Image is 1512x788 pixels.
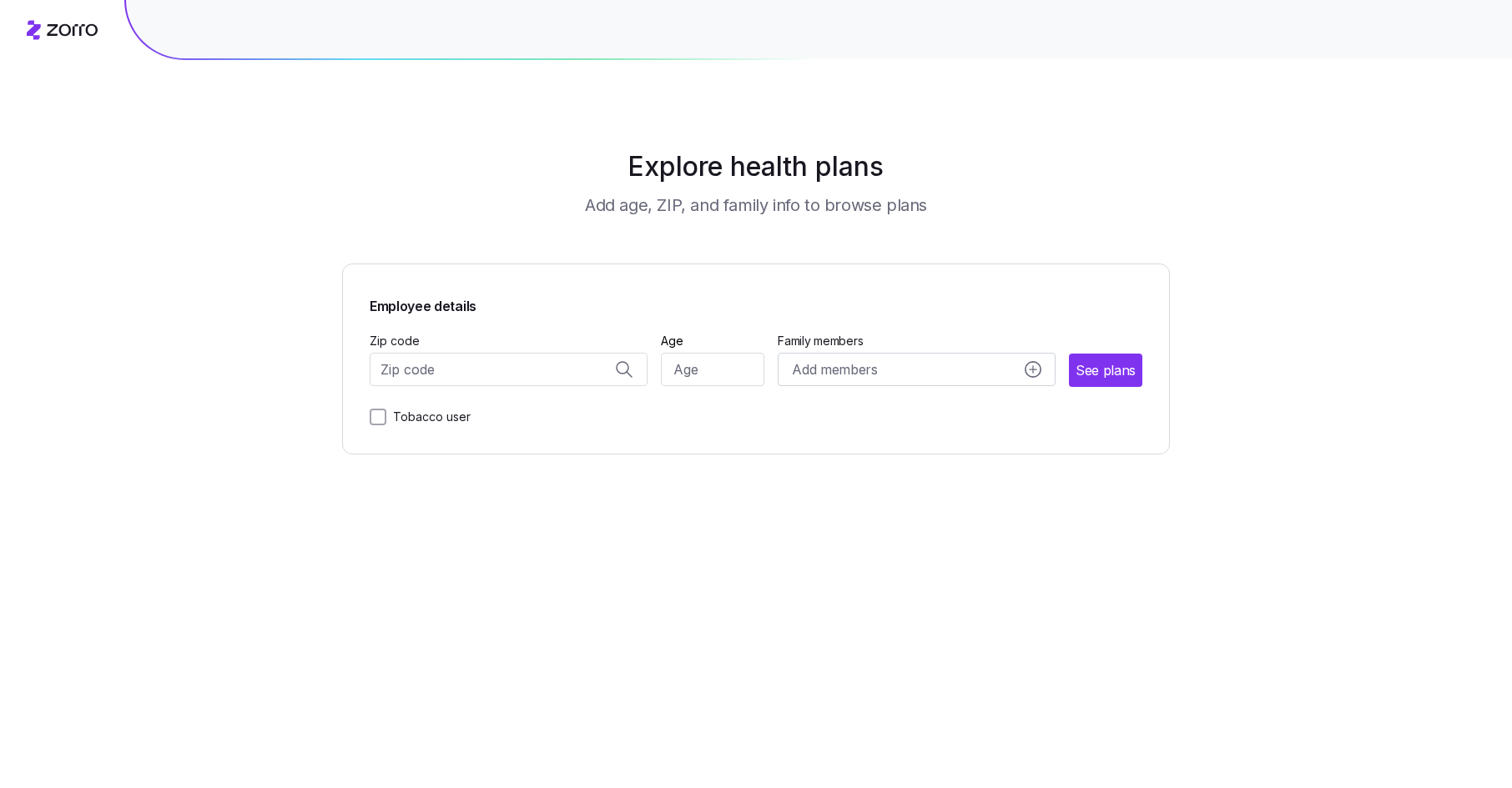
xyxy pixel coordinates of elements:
[778,353,1056,386] button: Add membersadd icon
[384,147,1129,187] h1: Explore health plans
[585,193,927,217] h3: Add age, ZIP, and family info to browse plans
[778,333,1056,349] span: Family members
[661,353,765,386] input: Age
[386,407,471,427] label: Tobacco user
[792,359,877,380] span: Add members
[661,332,683,350] label: Age
[370,332,420,350] label: Zip code
[1076,360,1136,381] span: See plans
[370,291,476,317] span: Employee details
[370,353,648,386] input: Zip code
[1025,361,1041,378] svg: add icon
[1069,354,1142,387] button: See plans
